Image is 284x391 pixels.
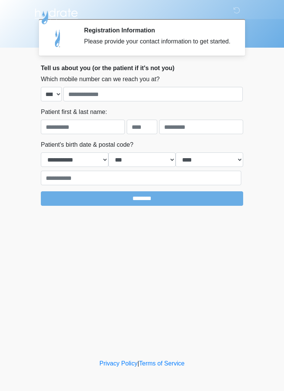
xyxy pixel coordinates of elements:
label: Which mobile number can we reach you at? [41,75,160,84]
a: Privacy Policy [100,360,138,367]
label: Patient first & last name: [41,107,107,117]
a: | [137,360,139,367]
div: Please provide your contact information to get started. [84,37,232,46]
h2: Tell us about you (or the patient if it's not you) [41,64,243,72]
a: Terms of Service [139,360,184,367]
img: Agent Avatar [47,27,69,50]
label: Patient's birth date & postal code? [41,140,133,149]
img: Hydrate IV Bar - Chandler Logo [33,6,79,25]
